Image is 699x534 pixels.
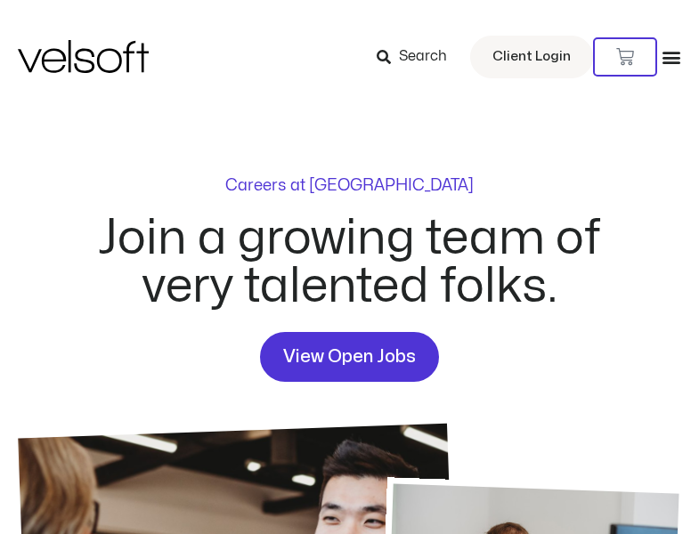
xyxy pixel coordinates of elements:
[492,45,571,69] span: Client Login
[283,343,416,371] span: View Open Jobs
[662,47,681,67] div: Menu Toggle
[470,36,593,78] a: Client Login
[77,214,622,311] h2: Join a growing team of very talented folks.
[18,40,149,73] img: Velsoft Training Materials
[399,45,447,69] span: Search
[260,332,439,382] a: View Open Jobs
[225,178,474,194] p: Careers at [GEOGRAPHIC_DATA]
[377,42,459,72] a: Search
